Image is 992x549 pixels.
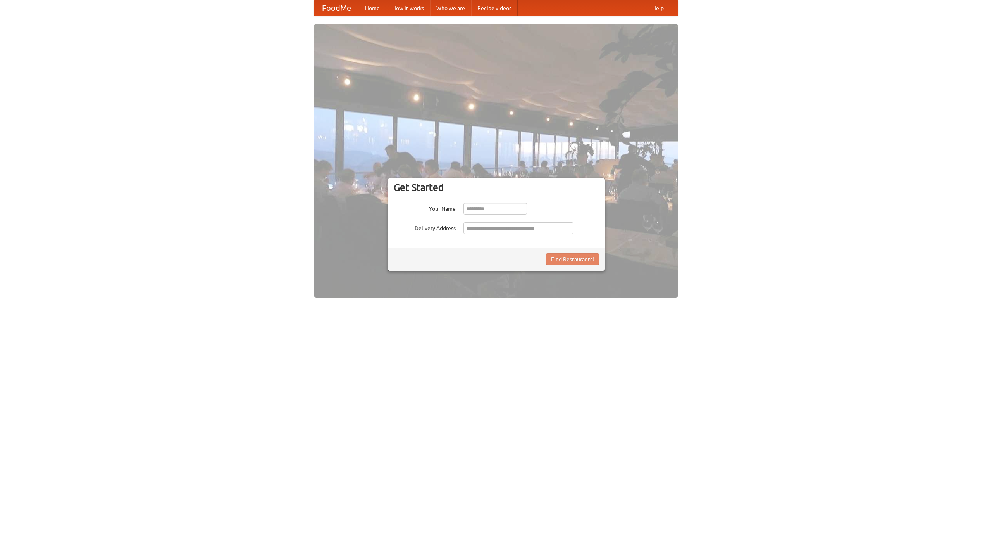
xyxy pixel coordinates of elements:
a: Help [646,0,670,16]
button: Find Restaurants! [546,253,599,265]
label: Delivery Address [394,222,456,232]
label: Your Name [394,203,456,213]
a: Recipe videos [471,0,518,16]
a: Home [359,0,386,16]
a: How it works [386,0,430,16]
a: FoodMe [314,0,359,16]
a: Who we are [430,0,471,16]
h3: Get Started [394,182,599,193]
